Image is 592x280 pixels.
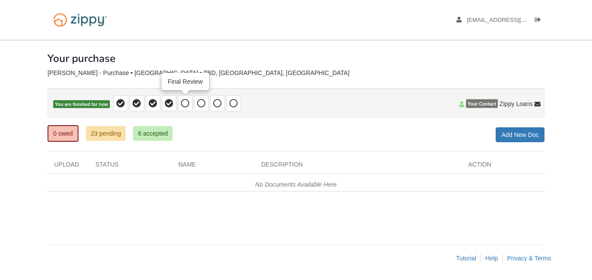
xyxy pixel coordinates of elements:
[48,53,116,64] h1: Your purchase
[456,17,567,25] a: edit profile
[466,99,498,108] span: Your Contact
[162,73,209,90] div: Final Review
[53,100,110,109] span: You are finished for now
[48,160,89,173] div: Upload
[172,160,255,173] div: Name
[255,181,337,188] em: No Documents Available Here
[535,17,544,25] a: Log out
[500,99,533,108] span: Zippy Loans
[133,126,173,141] a: 6 accepted
[456,255,476,262] a: Tutorial
[462,160,544,173] div: Action
[86,126,126,141] a: 23 pending
[496,127,544,142] a: Add New Doc
[507,255,551,262] a: Privacy & Terms
[467,17,567,23] span: amberwilder22@gmail.com
[48,9,112,31] img: Logo
[89,160,172,173] div: Status
[48,69,544,77] div: [PERSON_NAME] - Purchase • [GEOGRAPHIC_DATA] • TBD, [GEOGRAPHIC_DATA], [GEOGRAPHIC_DATA]
[48,125,78,142] a: 0 owed
[485,255,498,262] a: Help
[255,160,462,173] div: Description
